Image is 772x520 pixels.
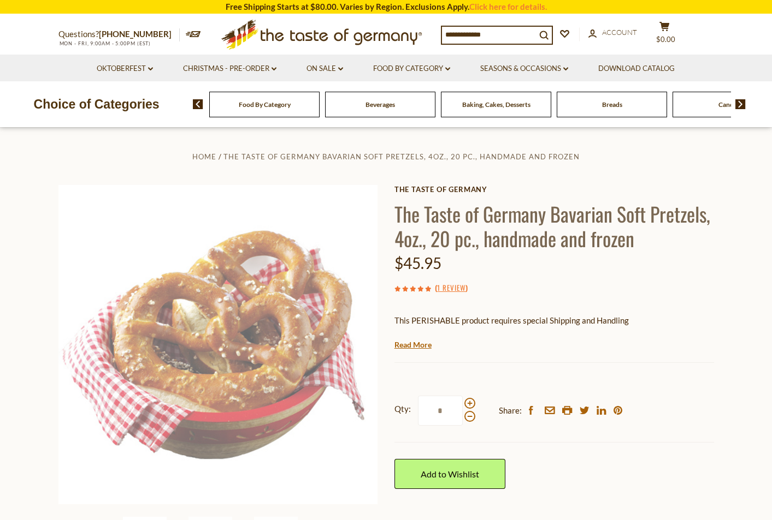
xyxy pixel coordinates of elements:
[58,40,151,46] span: MON - FRI, 9:00AM - 5:00PM (EST)
[58,27,180,41] p: Questions?
[735,99,746,109] img: next arrow
[469,2,547,11] a: Click here for details.
[394,314,714,327] p: This PERISHABLE product requires special Shipping and Handling
[373,63,450,75] a: Food By Category
[602,28,637,37] span: Account
[394,459,505,489] a: Add to Wishlist
[598,63,675,75] a: Download Catalog
[588,27,637,39] a: Account
[649,21,681,49] button: $0.00
[307,63,343,75] a: On Sale
[58,185,378,504] img: The Taste of Germany Bavarian Soft Pretzels, 4oz., 20 pc., handmade and frozen
[435,282,468,293] span: ( )
[405,336,714,349] li: We will ship this product in heat-protective packaging and ice.
[99,29,172,39] a: [PHONE_NUMBER]
[223,152,579,161] a: The Taste of Germany Bavarian Soft Pretzels, 4oz., 20 pc., handmade and frozen
[418,396,463,426] input: Qty:
[602,100,622,109] a: Breads
[499,404,522,417] span: Share:
[192,152,216,161] a: Home
[366,100,395,109] a: Beverages
[239,100,291,109] a: Food By Category
[480,63,568,75] a: Seasons & Occasions
[394,201,714,250] h1: The Taste of Germany Bavarian Soft Pretzels, 4oz., 20 pc., handmade and frozen
[193,99,203,109] img: previous arrow
[394,402,411,416] strong: Qty:
[97,63,153,75] a: Oktoberfest
[462,100,531,109] a: Baking, Cakes, Desserts
[437,282,465,294] a: 1 Review
[394,185,714,194] a: The Taste of Germany
[394,254,441,272] span: $45.95
[394,339,432,350] a: Read More
[656,35,675,44] span: $0.00
[718,100,737,109] a: Candy
[183,63,276,75] a: Christmas - PRE-ORDER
